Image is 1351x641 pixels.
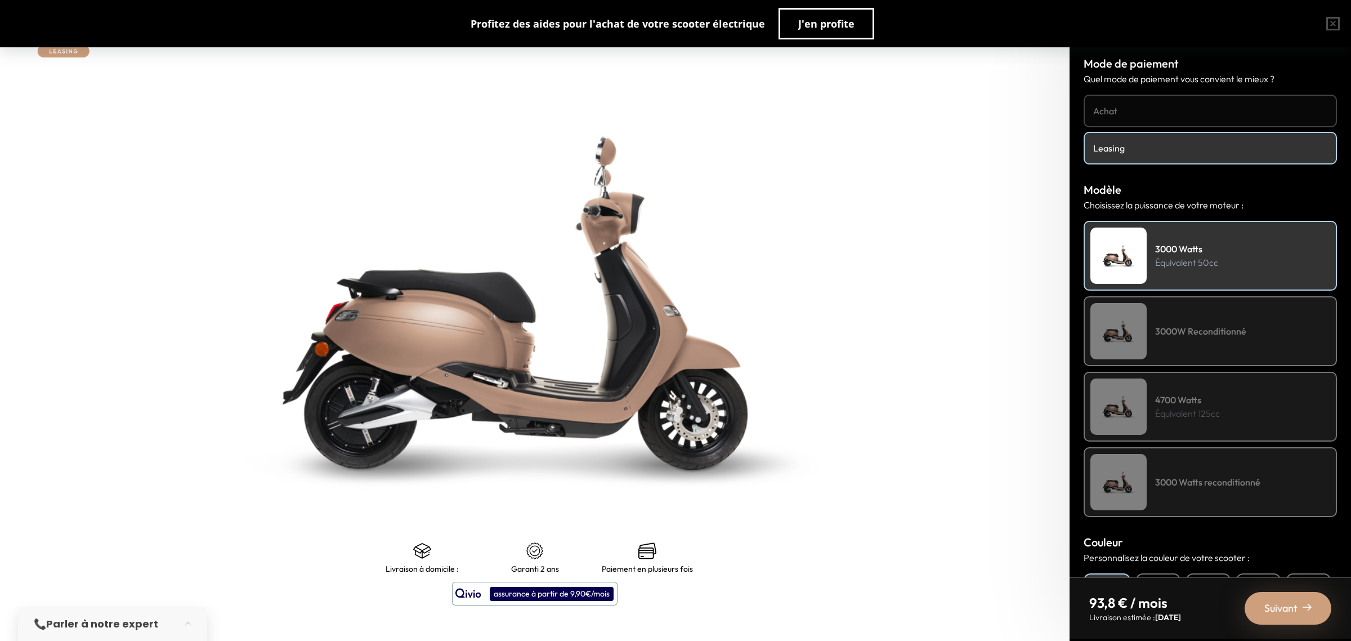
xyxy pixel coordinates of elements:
[1155,393,1220,407] h4: 4700 Watts
[1084,95,1337,127] a: Achat
[1084,72,1337,86] p: Quel mode de paiement vous convient le mieux ?
[1089,594,1181,612] p: 93,8 € / mois
[1084,534,1337,551] h3: Couleur
[1084,198,1337,212] p: Choisissez la puissance de votre moteur :
[526,542,544,560] img: certificat-de-garantie.png
[1090,228,1147,284] img: Scooter Leasing
[638,542,656,560] img: credit-cards.png
[1093,104,1327,118] h4: Achat
[602,564,693,573] p: Paiement en plusieurs fois
[1155,612,1181,622] span: [DATE]
[1303,603,1312,612] img: right-arrow-2.png
[1155,324,1246,338] h4: 3000W Reconditionné
[1084,551,1337,564] p: Personnalisez la couleur de votre scooter :
[511,564,559,573] p: Garanti 2 ans
[1155,256,1218,269] p: Équivalent 50cc
[1090,303,1147,359] img: Scooter Leasing
[1089,612,1181,623] p: Livraison estimée :
[1093,141,1327,155] h4: Leasing
[455,587,481,600] img: logo qivio
[1084,55,1337,72] h3: Mode de paiement
[1155,475,1260,489] h4: 3000 Watts reconditionné
[1155,242,1218,256] h4: 3000 Watts
[1084,181,1337,198] h3: Modèle
[386,564,459,573] p: Livraison à domicile :
[1090,454,1147,510] img: Scooter Leasing
[490,587,614,601] div: assurance à partir de 9,90€/mois
[413,542,431,560] img: shipping.png
[1090,379,1147,435] img: Scooter Leasing
[1264,600,1298,616] span: Suivant
[1155,407,1220,420] p: Équivalent 125cc
[452,582,618,606] button: assurance à partir de 9,90€/mois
